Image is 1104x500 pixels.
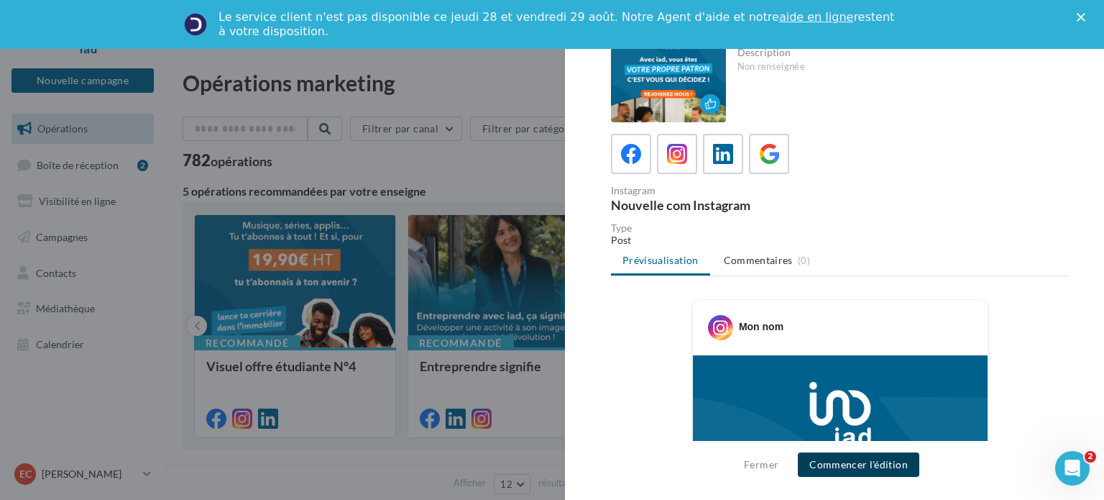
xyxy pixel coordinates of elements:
[739,319,783,334] div: Mon nom
[1055,451,1090,486] iframe: Intercom live chat
[218,10,897,39] div: Le service client n'est pas disponible ce jeudi 28 et vendredi 29 août. Notre Agent d'aide et not...
[737,60,1059,73] div: Non renseignée
[611,223,1069,233] div: Type
[724,253,793,268] span: Commentaires
[611,186,834,196] div: Instagram
[798,453,919,477] button: Commencer l'édition
[611,199,834,212] div: Nouvelle com Instagram
[737,47,1059,58] div: Description
[184,13,207,36] img: Profile image for Service-Client
[611,233,1069,247] div: Post
[1085,451,1096,463] span: 2
[1077,13,1091,22] div: Fermer
[779,10,853,24] a: aide en ligne
[798,255,810,266] span: (0)
[738,456,784,473] button: Fermer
